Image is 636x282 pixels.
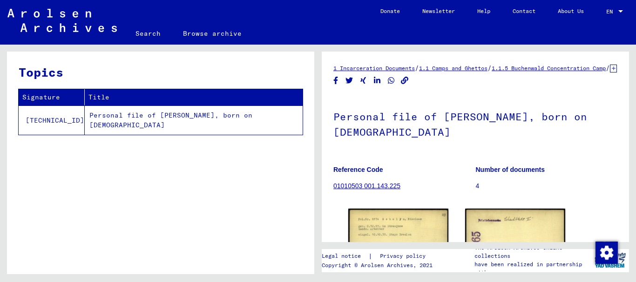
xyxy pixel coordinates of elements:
[465,209,565,272] img: 002.jpg
[595,242,618,264] img: Change consent
[386,75,396,86] button: Share on WhatsApp
[348,209,448,272] img: 001.jpg
[372,251,437,261] a: Privacy policy
[19,105,85,135] td: [TECHNICAL_ID]
[593,249,628,272] img: yv_logo.png
[124,22,172,45] a: Search
[19,63,302,81] h3: Topics
[476,181,618,191] p: 4
[333,65,415,72] a: 1 Incarceration Documents
[333,95,617,151] h1: Personal file of [PERSON_NAME], born on [DEMOGRAPHIC_DATA]
[7,9,117,32] img: Arolsen_neg.svg
[331,75,341,86] button: Share on Facebook
[372,75,382,86] button: Share on LinkedIn
[606,8,616,15] span: EN
[474,260,591,277] p: have been realized in partnership with
[322,251,368,261] a: Legal notice
[85,89,303,105] th: Title
[322,261,437,269] p: Copyright © Arolsen Archives, 2021
[359,75,368,86] button: Share on Xing
[487,64,492,72] span: /
[345,75,354,86] button: Share on Twitter
[333,182,400,190] a: 01010503 001.143.225
[85,105,303,135] td: Personal file of [PERSON_NAME], born on [DEMOGRAPHIC_DATA]
[419,65,487,72] a: 1.1 Camps and Ghettos
[333,166,383,173] b: Reference Code
[19,89,85,105] th: Signature
[476,166,545,173] b: Number of documents
[415,64,419,72] span: /
[400,75,410,86] button: Copy link
[474,243,591,260] p: The Arolsen Archives online collections
[492,65,606,72] a: 1.1.5 Buchenwald Concentration Camp
[322,251,437,261] div: |
[172,22,253,45] a: Browse archive
[606,64,610,72] span: /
